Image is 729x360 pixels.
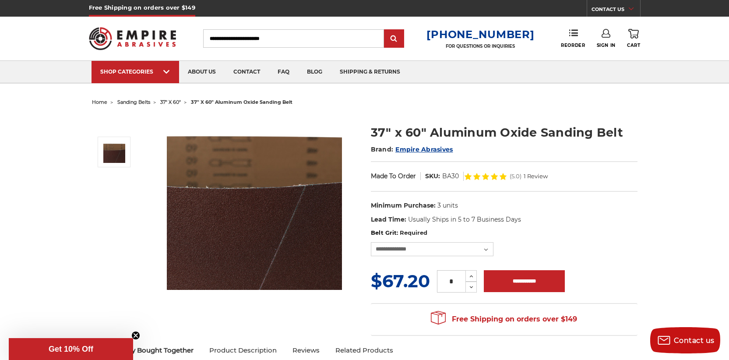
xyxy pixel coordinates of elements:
a: home [92,99,107,105]
p: FOR QUESTIONS OR INQUIRIES [426,43,534,49]
dt: SKU: [425,172,440,181]
button: Contact us [650,327,720,353]
span: Free Shipping on orders over $149 [431,311,577,328]
dt: Minimum Purchase: [371,201,436,210]
div: SHOP CATEGORIES [100,68,170,75]
span: Reorder [561,42,585,48]
span: (5.0) [510,173,521,179]
a: sanding belts [117,99,150,105]
a: Related Products [328,341,401,360]
a: Frequently Bought Together [92,341,202,360]
a: Empire Abrasives [395,145,453,153]
small: Required [400,229,427,236]
a: 37" x 60" [160,99,181,105]
a: Reviews [285,341,328,360]
span: 1 Review [524,173,548,179]
label: Belt Grit: [371,229,637,237]
dd: 3 units [437,201,458,210]
span: 37" x 60" aluminum oxide sanding belt [191,99,292,105]
a: CONTACT US [592,4,640,17]
span: Get 10% Off [49,345,93,353]
a: contact [225,61,269,83]
span: $67.20 [371,270,430,292]
a: shipping & returns [331,61,409,83]
a: about us [179,61,225,83]
img: 37" x 60" Aluminum Oxide Sanding Belt [103,141,125,163]
a: Product Description [201,341,285,360]
img: 37" x 60" Aluminum Oxide Sanding Belt [167,115,342,290]
span: Sign In [597,42,616,48]
a: faq [269,61,298,83]
dd: BA30 [442,172,459,181]
a: [PHONE_NUMBER] [426,28,534,41]
img: Empire Abrasives [89,21,176,56]
div: Get 10% OffClose teaser [9,338,133,360]
dd: Usually Ships in 5 to 7 Business Days [408,215,521,224]
span: Brand: [371,145,394,153]
span: Cart [627,42,640,48]
a: blog [298,61,331,83]
span: Made To Order [371,172,416,180]
a: Cart [627,29,640,48]
button: Close teaser [131,331,140,340]
h1: 37" x 60" Aluminum Oxide Sanding Belt [371,124,637,141]
input: Submit [385,30,403,48]
span: Contact us [674,336,715,345]
dt: Lead Time: [371,215,406,224]
a: Reorder [561,29,585,48]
